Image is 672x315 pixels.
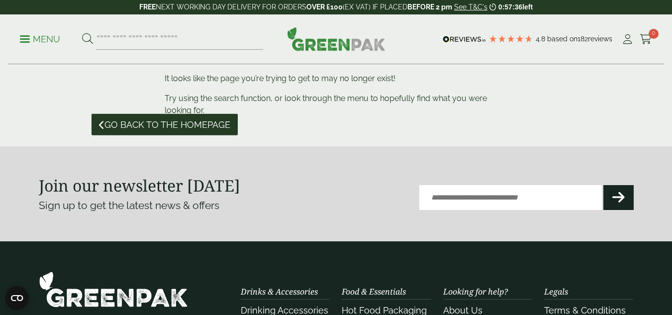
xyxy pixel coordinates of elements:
[488,34,533,43] div: 4.79 Stars
[104,119,230,130] span: Go back to the homepage
[640,34,652,44] i: Cart
[5,286,29,310] button: Open CMP widget
[287,27,385,51] img: GreenPak Supplies
[20,33,60,45] p: Menu
[588,35,612,43] span: reviews
[522,3,533,11] span: left
[547,35,577,43] span: Based on
[536,35,547,43] span: 4.8
[306,3,343,11] strong: OVER £100
[498,3,522,11] span: 0:57:36
[621,34,634,44] i: My Account
[649,29,659,39] span: 0
[454,3,487,11] a: See T&C's
[139,3,156,11] strong: FREE
[92,114,238,135] a: Go back to the homepage
[39,175,240,196] strong: Join our newsletter [DATE]
[165,73,508,85] p: It looks like the page you’re trying to get to may no longer exist!
[39,198,306,213] p: Sign up to get the latest news & offers
[407,3,452,11] strong: BEFORE 2 pm
[20,33,60,43] a: Menu
[165,93,508,116] p: Try using the search function, or look through the menu to hopefully find what you were looking for.
[39,271,188,308] img: GreenPak Supplies
[577,35,588,43] span: 182
[443,36,486,43] img: REVIEWS.io
[640,32,652,47] a: 0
